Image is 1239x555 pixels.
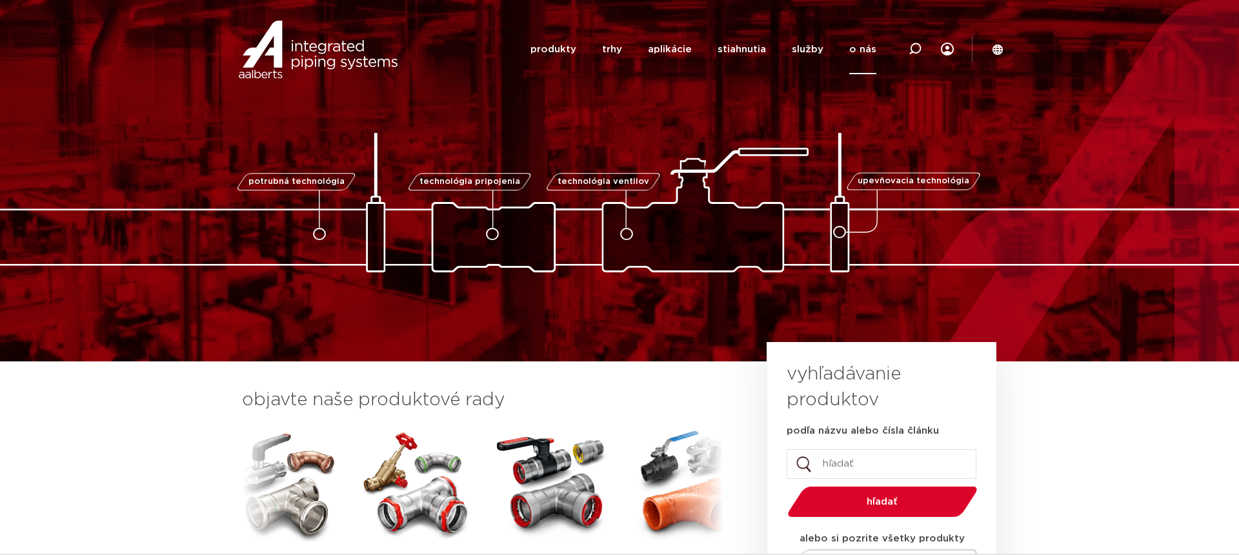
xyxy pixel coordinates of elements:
font: trhy [602,45,622,54]
font: stiahnutia [718,45,766,54]
a: produkty [530,25,576,74]
font: technológia ventilov [558,177,649,186]
font: služby [792,45,823,54]
font: technológia pripojenia [419,177,519,186]
button: hľadať [783,485,983,518]
font: potrubná technológia [248,177,344,186]
a: aplikácie [648,25,692,74]
font: hľadať [867,497,898,507]
font: alebo si pozrite všetky produkty [800,534,965,543]
input: hľadať [787,449,976,479]
font: produkty [530,45,576,54]
font: vyhľadávanie produktov [787,365,901,409]
font: podľa názvu alebo čísla článku [787,427,939,436]
font: o nás [849,45,876,54]
font: aplikácie [648,45,692,54]
a: trhy [602,25,622,74]
nav: Menu [530,25,876,74]
font: objavte naše produktové rady [242,391,505,409]
font: upevňovacia technológia [858,177,969,186]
